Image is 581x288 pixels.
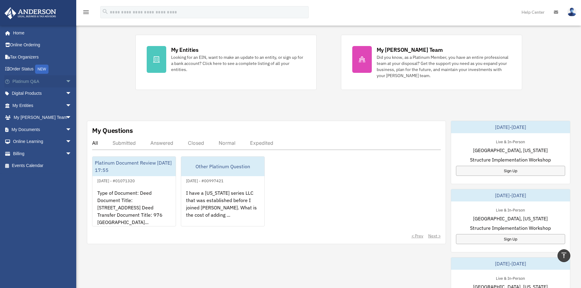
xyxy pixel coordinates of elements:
[181,177,228,183] div: [DATE] - #00997421
[92,126,133,135] div: My Questions
[377,46,443,54] div: My [PERSON_NAME] Team
[4,148,81,160] a: Billingarrow_drop_down
[250,140,273,146] div: Expedited
[4,136,81,148] a: Online Learningarrow_drop_down
[66,112,78,124] span: arrow_drop_down
[491,138,530,144] div: Live & In-Person
[456,166,565,176] a: Sign Up
[3,7,58,19] img: Anderson Advisors Platinum Portal
[219,140,235,146] div: Normal
[4,123,81,136] a: My Documentsarrow_drop_down
[92,140,98,146] div: All
[473,147,548,154] span: [GEOGRAPHIC_DATA], [US_STATE]
[181,184,264,232] div: I have a [US_STATE] series LLC that was established before I joined [PERSON_NAME]. What is the co...
[181,157,264,176] div: Other Platinum Question
[113,140,136,146] div: Submitted
[92,156,176,226] a: Platinum Document Review [DATE] 17:55[DATE] - #01071320Type of Document: Deed Document Title: [ST...
[451,258,570,270] div: [DATE]-[DATE]
[66,99,78,112] span: arrow_drop_down
[82,11,90,16] a: menu
[188,140,204,146] div: Closed
[4,39,81,51] a: Online Ordering
[341,35,522,90] a: My [PERSON_NAME] Team Did you know, as a Platinum Member, you have an entire professional team at...
[66,123,78,136] span: arrow_drop_down
[473,215,548,222] span: [GEOGRAPHIC_DATA], [US_STATE]
[35,65,48,74] div: NEW
[4,27,78,39] a: Home
[66,136,78,148] span: arrow_drop_down
[4,75,81,87] a: Platinum Q&Aarrow_drop_down
[451,121,570,133] div: [DATE]-[DATE]
[558,249,570,262] a: vertical_align_top
[66,87,78,100] span: arrow_drop_down
[181,156,265,226] a: Other Platinum Question[DATE] - #00997421I have a [US_STATE] series LLC that was established befo...
[470,156,551,163] span: Structure Implementation Workshop
[150,140,173,146] div: Answered
[4,63,81,76] a: Order StatusNEW
[4,99,81,112] a: My Entitiesarrow_drop_down
[491,206,530,213] div: Live & In-Person
[560,252,568,259] i: vertical_align_top
[92,157,176,176] div: Platinum Document Review [DATE] 17:55
[4,87,81,100] a: Digital Productsarrow_drop_down
[470,224,551,232] span: Structure Implementation Workshop
[4,51,81,63] a: Tax Organizers
[171,46,199,54] div: My Entities
[456,234,565,244] a: Sign Up
[92,177,140,183] div: [DATE] - #01071320
[4,112,81,124] a: My [PERSON_NAME] Teamarrow_drop_down
[491,275,530,281] div: Live & In-Person
[451,189,570,201] div: [DATE]-[DATE]
[4,160,81,172] a: Events Calendar
[567,8,576,16] img: User Pic
[102,8,109,15] i: search
[171,54,305,73] div: Looking for an EIN, want to make an update to an entity, or sign up for a bank account? Click her...
[92,184,176,232] div: Type of Document: Deed Document Title: [STREET_ADDRESS] Deed Transfer Document Title: 976 [GEOGRA...
[377,54,511,79] div: Did you know, as a Platinum Member, you have an entire professional team at your disposal? Get th...
[66,75,78,88] span: arrow_drop_down
[66,148,78,160] span: arrow_drop_down
[135,35,317,90] a: My Entities Looking for an EIN, want to make an update to an entity, or sign up for a bank accoun...
[82,9,90,16] i: menu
